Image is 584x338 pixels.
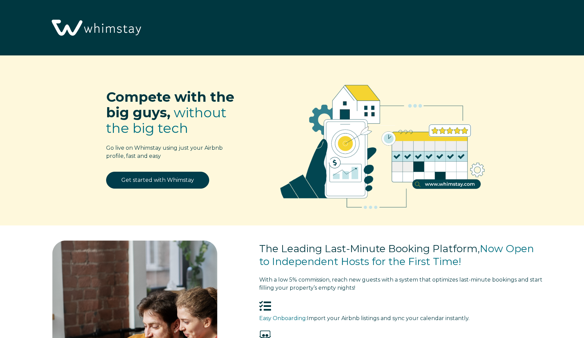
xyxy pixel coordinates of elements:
img: RBO Ilustrations-02 [264,66,502,222]
span: Import your Airbnb listings and sync your calendar instantly. [307,315,469,321]
span: without the big tech [106,104,226,136]
span: tart filling your property’s empty nights! [259,276,542,291]
img: Whimstay Logo-02 1 [47,3,144,53]
a: Get started with Whimstay [106,172,209,189]
span: The Leading Last-Minute Booking Platform, [259,242,480,255]
span: Go live on Whimstay using just your Airbnb profile, fast and easy [106,145,223,159]
span: Compete with the big guys, [106,89,234,121]
span: With a low 5% commission, reach new guests with a system that optimizes last-minute bookings and s [259,276,532,283]
span: Now Open to Independent Hosts for the First Time! [259,242,534,268]
span: Easy Onboarding: [259,315,307,321]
